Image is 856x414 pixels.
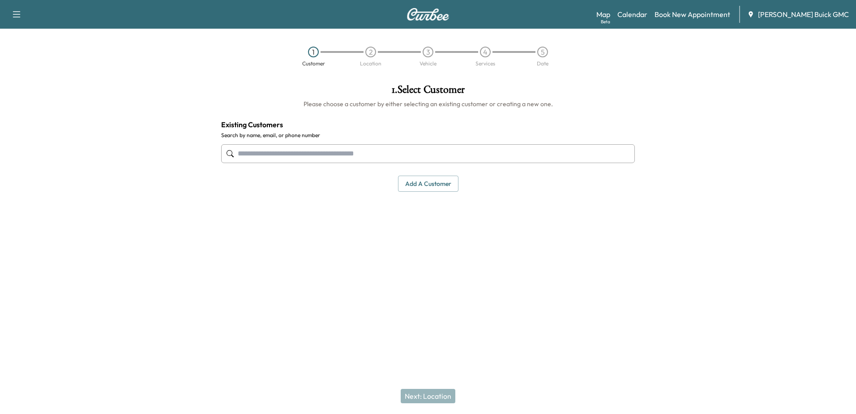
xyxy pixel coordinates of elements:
div: 2 [365,47,376,57]
h4: Existing Customers [221,119,635,130]
div: Vehicle [419,61,437,66]
button: Add a customer [398,176,458,192]
div: Services [475,61,495,66]
div: Date [537,61,548,66]
div: Customer [302,61,325,66]
div: 4 [480,47,491,57]
h6: Please choose a customer by either selecting an existing customer or creating a new one. [221,99,635,108]
div: 1 [308,47,319,57]
a: MapBeta [596,9,610,20]
span: [PERSON_NAME] Buick GMC [758,9,849,20]
a: Calendar [617,9,647,20]
a: Book New Appointment [655,9,730,20]
img: Curbee Logo [407,8,449,21]
div: 5 [537,47,548,57]
div: Beta [601,18,610,25]
label: Search by name, email, or phone number [221,132,635,139]
div: Location [360,61,381,66]
div: 3 [423,47,433,57]
h1: 1 . Select Customer [221,84,635,99]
